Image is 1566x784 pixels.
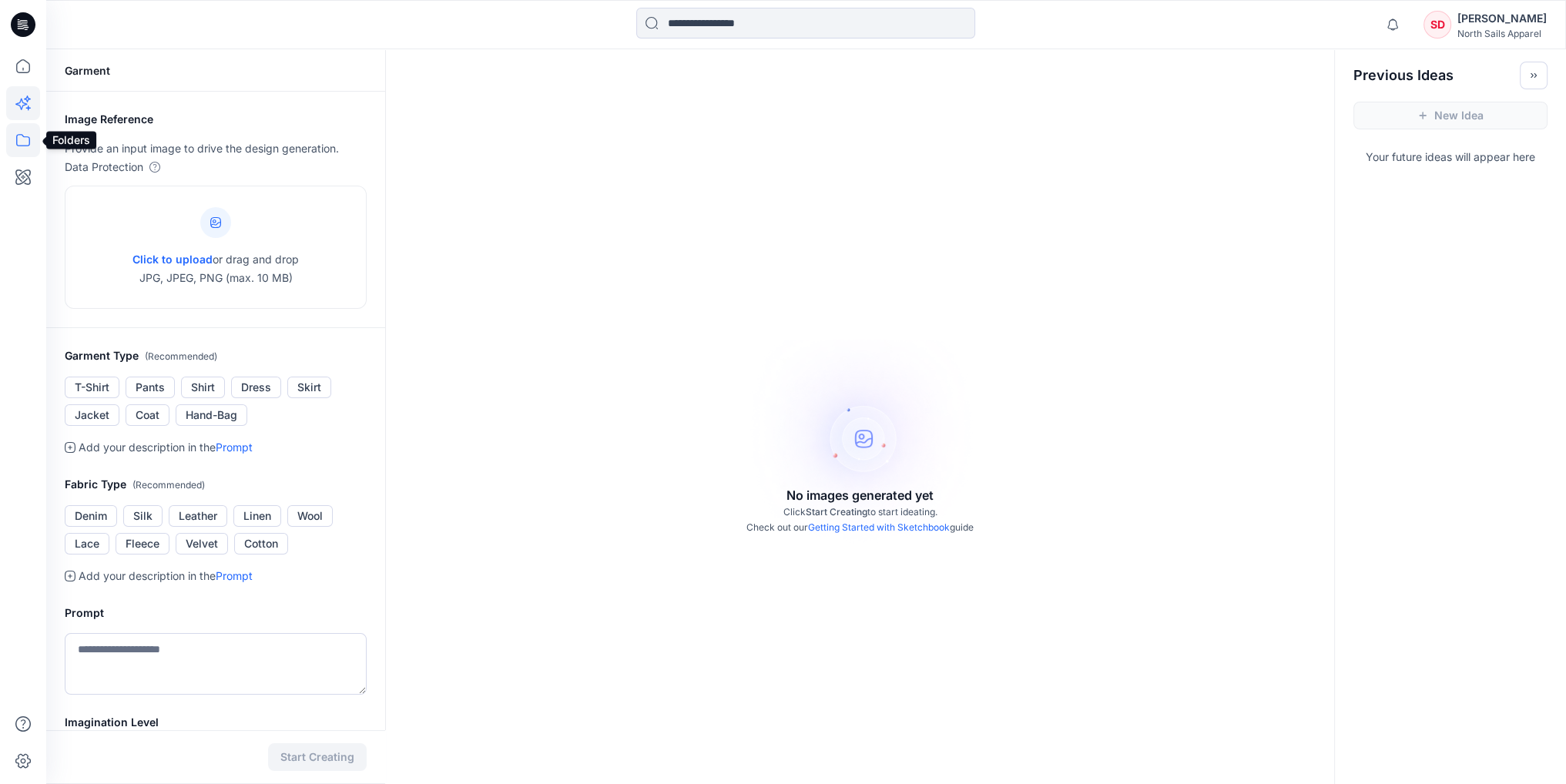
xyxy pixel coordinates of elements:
[216,441,253,454] a: Prompt
[132,479,205,491] span: ( Recommended )
[116,533,169,554] button: Fleece
[132,250,299,287] p: or drag and drop JPG, JPEG, PNG (max. 10 MB)
[132,253,213,266] span: Click to upload
[126,404,169,426] button: Coat
[65,377,119,398] button: T-Shirt
[1335,142,1566,166] p: Your future ideas will appear here
[234,533,288,554] button: Cotton
[123,505,163,527] button: Silk
[176,404,247,426] button: Hand-Bag
[1423,11,1451,39] div: SD
[65,158,143,176] p: Data Protection
[786,486,934,504] p: No images generated yet
[181,377,225,398] button: Shirt
[1457,9,1547,28] div: [PERSON_NAME]
[65,139,367,158] p: Provide an input image to drive the design generation.
[65,713,367,732] h2: Imagination Level
[65,110,367,129] h2: Image Reference
[65,347,367,366] h2: Garment Type
[145,350,217,362] span: ( Recommended )
[231,377,281,398] button: Dress
[808,521,950,533] a: Getting Started with Sketchbook
[126,377,175,398] button: Pants
[65,533,109,554] button: Lace
[287,505,333,527] button: Wool
[65,505,117,527] button: Denim
[65,604,367,622] h2: Prompt
[746,504,974,535] p: Click to start ideating. Check out our guide
[79,438,253,457] p: Add your description in the
[65,475,367,494] h2: Fabric Type
[65,404,119,426] button: Jacket
[1353,66,1454,85] h2: Previous Ideas
[233,505,281,527] button: Linen
[1457,28,1547,39] div: North Sails Apparel
[169,505,227,527] button: Leather
[287,377,331,398] button: Skirt
[1520,62,1548,89] button: Toggle idea bar
[216,569,253,582] a: Prompt
[79,567,253,585] p: Add your description in the
[806,506,867,518] span: Start Creating
[176,533,228,554] button: Velvet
